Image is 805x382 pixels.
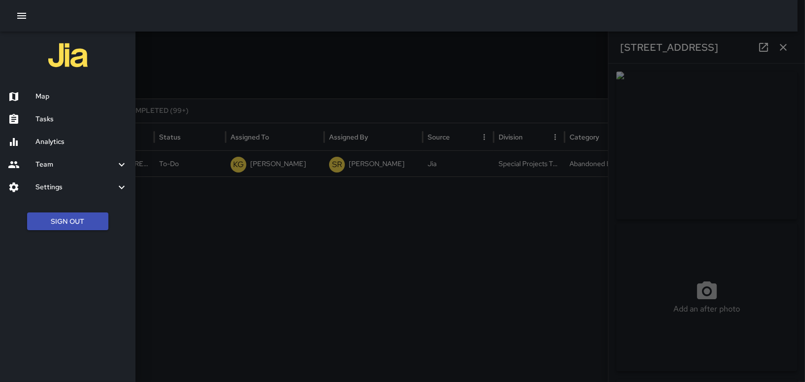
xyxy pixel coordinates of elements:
img: jia-logo [48,35,88,75]
h6: Tasks [35,114,128,125]
h6: Analytics [35,137,128,147]
h6: Map [35,91,128,102]
h6: Team [35,159,116,170]
button: Sign Out [27,212,108,231]
h6: Settings [35,182,116,193]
